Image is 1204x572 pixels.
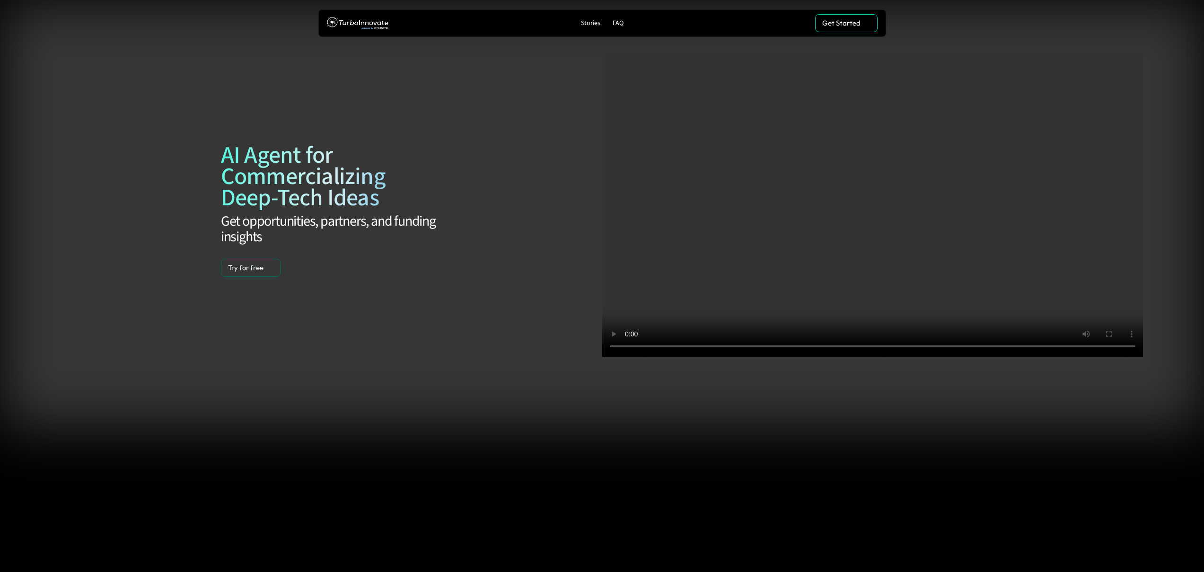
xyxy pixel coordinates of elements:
a: Stories [577,17,604,30]
p: FAQ [613,19,624,27]
a: FAQ [609,17,627,30]
p: Stories [581,19,600,27]
p: Get Started [822,19,861,27]
a: Get Started [815,14,878,32]
img: TurboInnovate Logo [327,15,388,32]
